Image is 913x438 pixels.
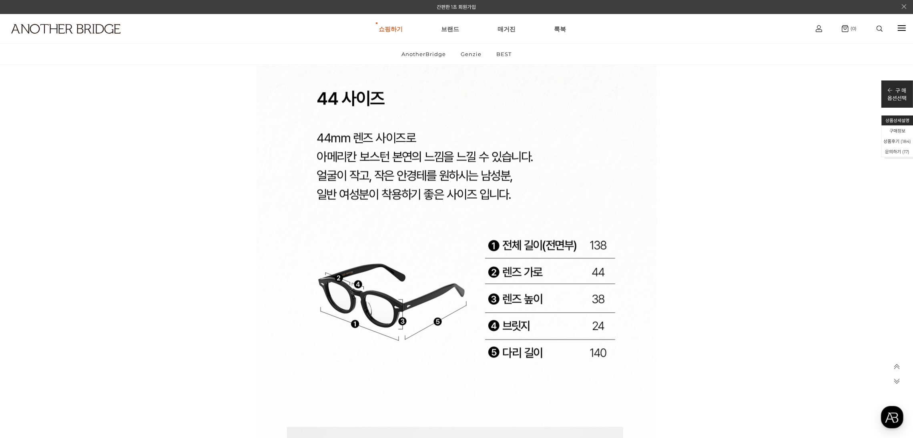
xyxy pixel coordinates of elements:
[454,44,488,64] a: Genzie
[877,26,883,32] img: search
[73,266,83,273] span: 대화
[53,254,103,274] a: 대화
[4,24,141,53] a: logo
[25,266,30,272] span: 홈
[11,24,120,34] img: logo
[379,14,403,43] a: 쇼핑하기
[842,25,849,32] img: cart
[103,254,154,274] a: 설정
[2,254,53,274] a: 홈
[554,14,566,43] a: 룩북
[887,86,907,94] p: 구 매
[903,139,910,145] span: 184
[124,266,133,272] span: 설정
[441,14,459,43] a: 브랜드
[849,26,857,31] span: (0)
[437,4,476,10] a: 간편한 1초 회원가입
[490,44,518,64] a: BEST
[498,14,516,43] a: 매거진
[887,94,907,102] p: 옵션선택
[842,25,857,32] a: (0)
[395,44,453,64] a: AnotherBridge
[816,25,822,32] img: cart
